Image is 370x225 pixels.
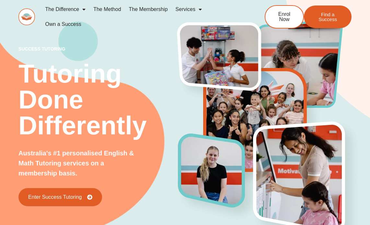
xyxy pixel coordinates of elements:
[28,195,82,200] span: Enter Success Tutoring
[18,188,102,206] a: Enter Success Tutoring
[265,5,304,28] a: Enrol Now
[18,148,135,178] p: Australia's #1 personalised English & Math Tutoring services on a membership basis.
[172,2,206,17] a: Services
[275,12,294,22] span: Enrol Now
[89,2,125,17] a: The Method
[18,47,178,51] p: success tutoring
[125,2,172,17] a: The Membership
[304,6,352,28] a: Find a Success
[18,61,178,139] h2: Tutoring Done Differently
[41,17,85,32] a: Own a Success
[41,2,246,32] nav: Menu
[314,12,342,22] span: Find a Success
[41,2,90,17] a: The Difference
